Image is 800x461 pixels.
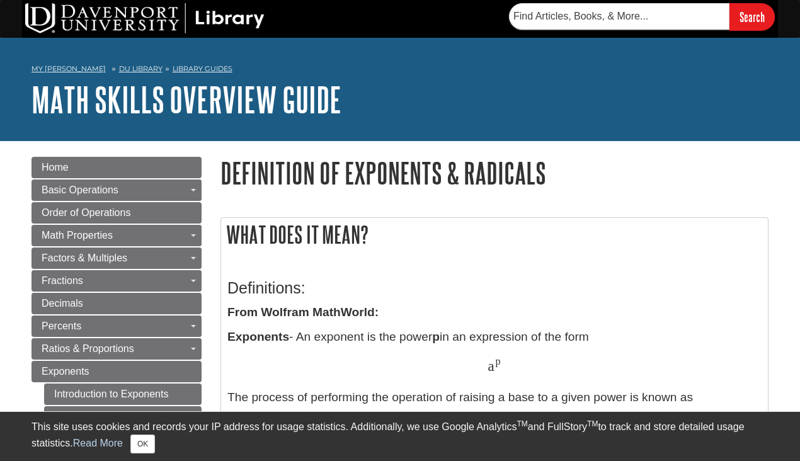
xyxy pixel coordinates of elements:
[42,207,130,218] span: Order of Operations
[509,3,729,30] input: Find Articles, Books, & More...
[42,185,118,195] span: Basic Operations
[31,419,769,453] div: This site uses cookies and records your IP address for usage statistics. Additionally, we use Goo...
[42,275,83,286] span: Fractions
[31,64,106,74] a: My [PERSON_NAME]
[31,316,202,337] a: Percents
[31,338,202,360] a: Ratios & Proportions
[44,406,202,428] a: Rules of Exponents
[31,270,202,292] a: Fractions
[42,298,83,309] span: Decimals
[31,361,202,382] a: Exponents
[31,248,202,269] a: Factors & Multiples
[31,157,202,178] a: Home
[119,64,163,73] a: DU Library
[587,419,598,428] sup: TM
[42,321,81,331] span: Percents
[31,179,202,201] a: Basic Operations
[42,343,134,354] span: Ratios & Proportions
[173,64,232,73] a: Library Guides
[496,355,501,367] span: p
[220,157,769,189] h1: Definition of Exponents & Radicals
[42,253,127,263] span: Factors & Multiples
[73,438,123,448] a: Read More
[31,80,341,119] a: Math Skills Overview Guide
[432,330,440,343] b: p
[44,384,202,405] a: Introduction to Exponents
[517,419,527,428] sup: TM
[25,3,265,33] img: DU Library
[42,230,113,241] span: Math Properties
[488,358,494,374] span: a
[227,279,762,297] h3: Definitions:
[42,366,89,377] span: Exponents
[31,225,202,246] a: Math Properties
[729,3,775,30] input: Search
[31,60,769,81] nav: breadcrumb
[509,3,775,30] form: Searches DU Library's articles, books, and more
[227,330,289,343] b: Exponents
[221,218,768,251] h2: What does it mean?
[31,202,202,224] a: Order of Operations
[42,162,69,173] span: Home
[31,293,202,314] a: Decimals
[227,305,379,319] strong: From Wolfram MathWorld:
[130,435,155,453] button: Close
